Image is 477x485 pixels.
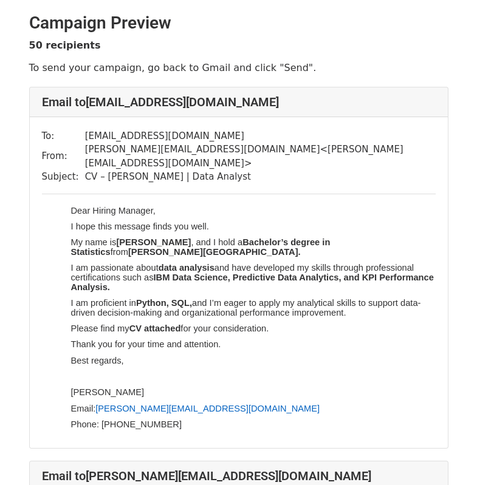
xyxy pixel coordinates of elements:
[159,263,214,273] b: data analysis
[116,237,191,247] b: [PERSON_NAME]
[85,143,436,170] td: [PERSON_NAME][EMAIL_ADDRESS][DOMAIN_NAME] < [PERSON_NAME][EMAIL_ADDRESS][DOMAIN_NAME] >
[42,170,85,184] td: Subject:
[71,404,436,414] p: Email:
[29,13,448,33] h2: Campaign Preview
[29,61,448,74] p: To send your campaign, go back to Gmail and click "Send".
[128,247,301,257] b: [PERSON_NAME][GEOGRAPHIC_DATA].
[71,324,436,334] p: Please find my for your consideration.
[71,273,434,292] b: IBM Data Science, Predictive Data Analytics, and KPI Performance Analysis.
[42,469,436,483] h4: Email to [PERSON_NAME][EMAIL_ADDRESS][DOMAIN_NAME]
[129,324,181,333] b: CV attached
[71,388,436,398] p: [PERSON_NAME]
[71,299,436,317] p: I am proficient in and I’m eager to apply my analytical skills to support data-driven decision-ma...
[42,143,85,170] td: From:
[71,238,436,257] p: My name is , and I hold a from
[95,404,320,413] a: [PERSON_NAME][EMAIL_ADDRESS][DOMAIN_NAME]
[71,356,436,366] p: Best regards,
[71,206,436,216] p: Dear Hiring Manager,
[71,263,436,292] p: I am passionate about and have developed my skills through professional certifications such as
[71,222,436,232] p: I hope this message finds you well.
[71,420,436,430] p: Phone: [PHONE_NUMBER]
[42,95,436,109] h4: Email to [EMAIL_ADDRESS][DOMAIN_NAME]
[29,39,101,51] strong: 50 recipients
[71,237,331,257] b: Bachelor’s degree in Statistics
[85,170,436,184] td: CV – [PERSON_NAME] | Data Analyst
[85,129,436,143] td: [EMAIL_ADDRESS][DOMAIN_NAME]
[136,298,192,308] b: Python, SQL,
[42,129,85,143] td: To:
[71,340,436,350] p: Thank you for your time and attention.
